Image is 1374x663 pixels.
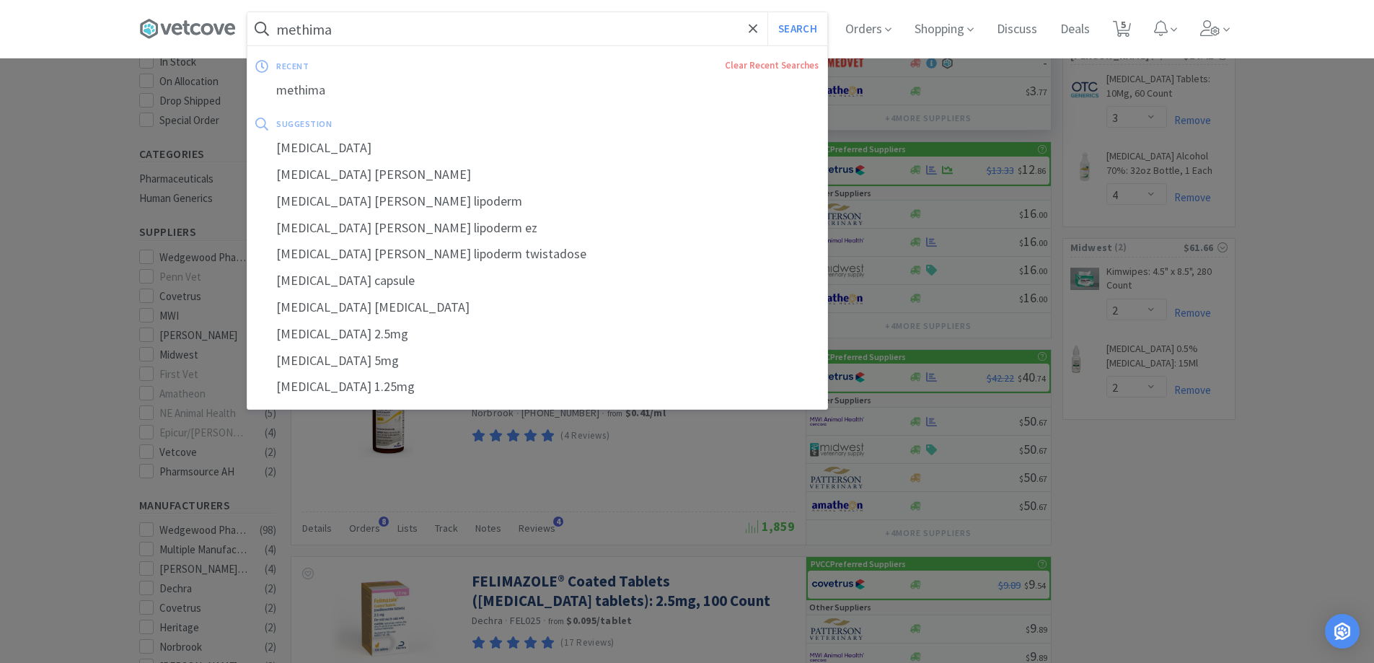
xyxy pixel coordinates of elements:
[767,12,827,45] button: Search
[247,12,827,45] input: Search by item, sku, manufacturer, ingredient, size...
[247,348,827,374] div: [MEDICAL_DATA] 5mg
[1054,23,1096,36] a: Deals
[247,321,827,348] div: [MEDICAL_DATA] 2.5mg
[276,55,516,77] div: recent
[247,268,827,294] div: [MEDICAL_DATA] capsule
[247,188,827,215] div: [MEDICAL_DATA] [PERSON_NAME] lipoderm
[247,241,827,268] div: [MEDICAL_DATA] [PERSON_NAME] lipoderm twistadose
[276,113,575,135] div: suggestion
[247,135,827,162] div: [MEDICAL_DATA]
[247,374,827,400] div: [MEDICAL_DATA] 1.25mg
[991,23,1043,36] a: Discuss
[247,215,827,242] div: [MEDICAL_DATA] [PERSON_NAME] lipoderm ez
[1107,25,1137,38] a: 5
[247,162,827,188] div: [MEDICAL_DATA] [PERSON_NAME]
[247,77,827,104] div: methima
[1325,614,1360,649] div: Open Intercom Messenger
[725,59,819,71] a: Clear Recent Searches
[247,294,827,321] div: [MEDICAL_DATA] [MEDICAL_DATA]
